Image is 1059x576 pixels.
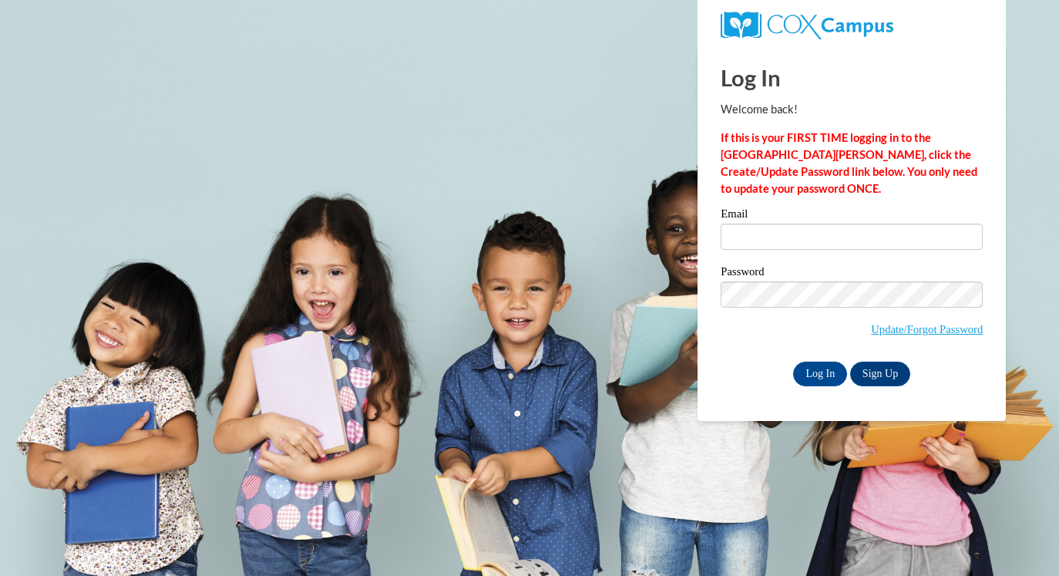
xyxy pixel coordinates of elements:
[850,362,910,386] a: Sign Up
[721,18,893,31] a: COX Campus
[721,208,983,224] label: Email
[871,323,983,335] a: Update/Forgot Password
[721,62,983,93] h1: Log In
[721,131,977,195] strong: If this is your FIRST TIME logging in to the [GEOGRAPHIC_DATA][PERSON_NAME], click the Create/Upd...
[721,266,983,281] label: Password
[793,362,847,386] input: Log In
[721,101,983,118] p: Welcome back!
[721,12,893,39] img: COX Campus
